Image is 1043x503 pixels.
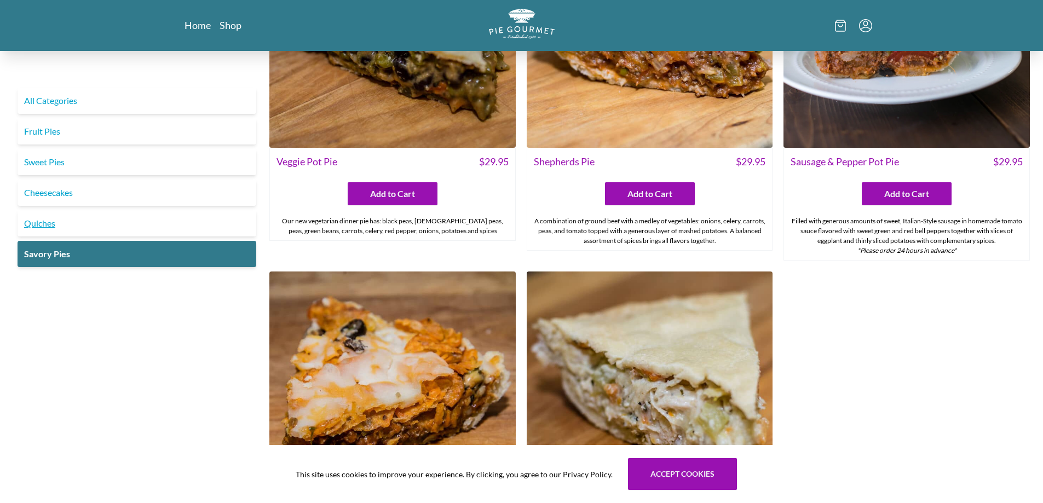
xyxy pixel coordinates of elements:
span: Sausage & Pepper Pot Pie [791,154,899,169]
a: Shop [220,19,241,32]
button: Add to Cart [348,182,437,205]
div: Filled with generous amounts of sweet, Italian-Style sausage in homemade tomato sauce flavored wi... [784,212,1029,260]
img: logo [489,9,555,39]
a: Home [185,19,211,32]
button: Menu [859,19,872,32]
em: *Please order 24 hours in advance* [857,246,956,255]
span: Veggie Pot Pie [276,154,337,169]
div: A combination of ground beef with a medley of vegetables: onions, celery, carrots, peas, and toma... [527,212,773,250]
span: $ 29.95 [736,154,765,169]
a: All Categories [18,88,256,114]
a: Fruit Pies [18,118,256,144]
a: Logo [489,9,555,42]
button: Add to Cart [605,182,695,205]
button: Add to Cart [862,182,952,205]
span: Shepherds Pie [534,154,595,169]
span: Add to Cart [627,187,672,200]
span: Add to Cart [884,187,929,200]
a: Sweet Pies [18,149,256,175]
span: $ 29.95 [993,154,1023,169]
span: This site uses cookies to improve your experience. By clicking, you agree to our Privacy Policy. [296,469,613,480]
a: Quiches [18,210,256,236]
span: $ 29.95 [479,154,509,169]
a: Cheesecakes [18,180,256,206]
div: Our new vegetarian dinner pie has: black peas, [DEMOGRAPHIC_DATA] peas, peas, green beans, carrot... [270,212,515,240]
a: Savory Pies [18,241,256,267]
span: Add to Cart [370,187,415,200]
button: Accept cookies [628,458,737,490]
